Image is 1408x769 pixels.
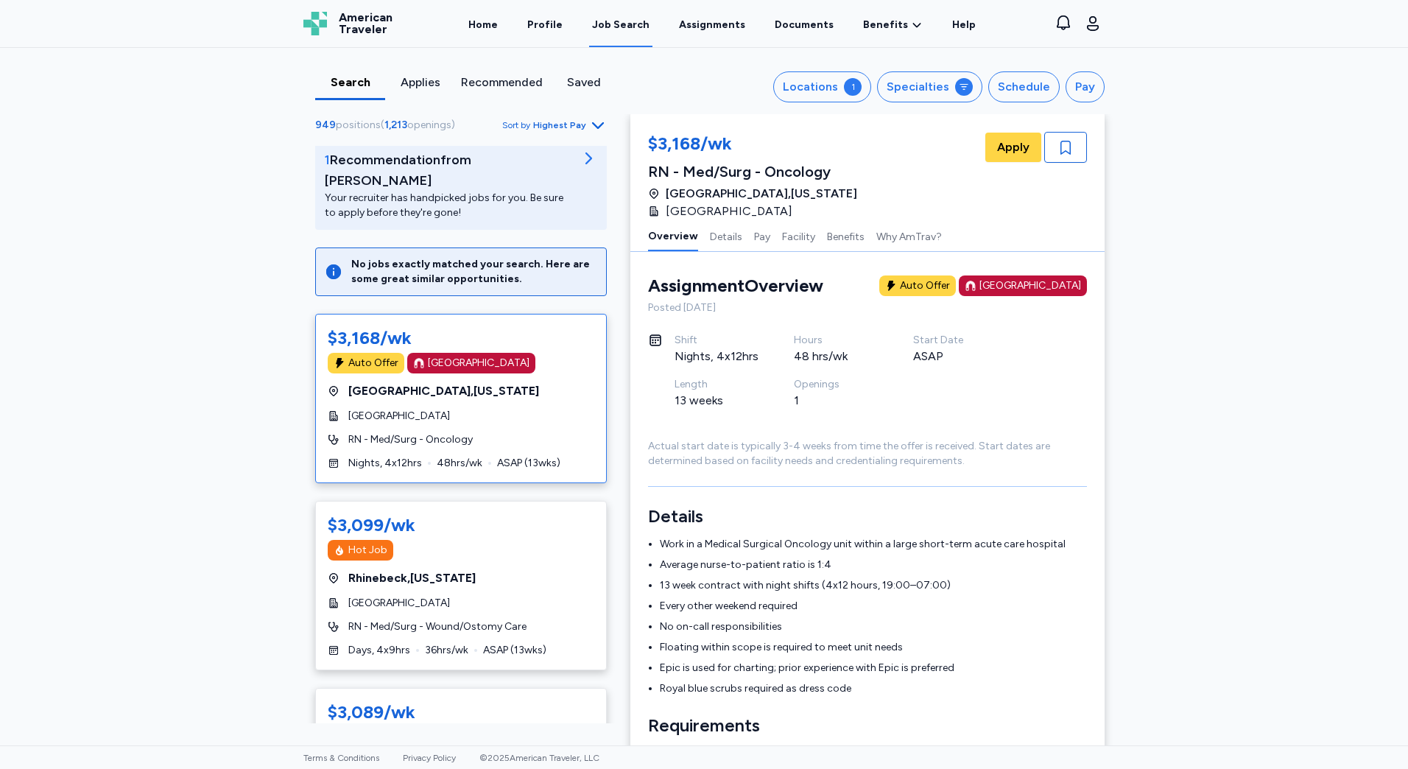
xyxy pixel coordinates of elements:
[592,18,650,32] div: Job Search
[794,392,878,410] div: 1
[325,150,574,191] div: Recommendation from [PERSON_NAME]
[461,74,543,91] div: Recommended
[502,119,530,131] span: Sort by
[303,12,327,35] img: Logo
[1066,71,1105,102] button: Pay
[666,203,792,220] span: [GEOGRAPHIC_DATA]
[660,599,1087,614] li: Every other weekend required
[339,12,393,35] span: American Traveler
[660,619,1087,634] li: No on-call responsibilities
[428,356,529,371] div: [GEOGRAPHIC_DATA]
[328,700,415,724] div: $3,089/wk
[773,71,871,102] button: Locations1
[348,456,422,471] span: Nights, 4x12hrs
[660,558,1087,572] li: Average nurse-to-patient ratio is 1:4
[328,513,415,537] div: $3,099/wk
[675,377,758,392] div: Length
[351,257,597,287] div: No jobs exactly matched your search. Here are some great similar opportunities.
[483,643,546,658] span: ASAP ( 13 wks)
[794,333,878,348] div: Hours
[391,74,449,91] div: Applies
[675,392,758,410] div: 13 weeks
[348,409,450,424] span: [GEOGRAPHIC_DATA]
[348,619,527,634] span: RN - Med/Surg - Wound/Ostomy Care
[648,220,698,251] button: Overview
[348,382,539,400] span: [GEOGRAPHIC_DATA] , [US_STATE]
[648,132,857,158] div: $3,168/wk
[533,119,586,131] span: Highest Pay
[648,301,1087,315] div: Posted [DATE]
[407,119,451,131] span: openings
[782,220,815,251] button: Facility
[315,119,336,131] span: 949
[913,348,997,365] div: ASAP
[648,274,823,298] div: Assignment Overview
[315,118,461,133] div: ( )
[425,643,468,658] span: 36 hrs/wk
[887,78,949,96] div: Specialties
[348,432,473,447] span: RN - Med/Surg - Oncology
[348,543,387,558] div: Hot Job
[710,220,742,251] button: Details
[648,161,857,182] div: RN - Med/Surg - Oncology
[648,714,1087,737] h3: Requirements
[900,278,950,293] div: Auto Offer
[660,640,1087,655] li: Floating within scope is required to meet unit needs
[794,348,878,365] div: 48 hrs/wk
[497,456,560,471] span: ASAP ( 13 wks)
[479,753,599,763] span: © 2025 American Traveler, LLC
[988,71,1060,102] button: Schedule
[325,191,574,220] div: Your recruiter has handpicked jobs for you. Be sure to apply before they're gone!
[348,569,476,587] span: Rhinebeck , [US_STATE]
[384,119,407,131] span: 1,213
[348,643,410,658] span: Days, 4x9hrs
[660,578,1087,593] li: 13 week contract with night shifts (4x12 hours, 19:00–07:00)
[675,333,758,348] div: Shift
[863,18,923,32] a: Benefits
[754,220,770,251] button: Pay
[502,116,607,134] button: Sort byHighest Pay
[794,377,878,392] div: Openings
[913,333,997,348] div: Start Date
[979,278,1081,293] div: [GEOGRAPHIC_DATA]
[403,753,456,763] a: Privacy Policy
[877,71,982,102] button: Specialties
[675,348,758,365] div: Nights, 4x12hrs
[303,753,379,763] a: Terms & Conditions
[321,74,379,91] div: Search
[997,138,1029,156] span: Apply
[876,220,942,251] button: Why AmTrav?
[555,74,613,91] div: Saved
[348,356,398,371] div: Auto Offer
[660,661,1087,675] li: Epic is used for charting; prior experience with Epic is preferred
[589,1,652,47] a: Job Search
[863,18,908,32] span: Benefits
[827,220,865,251] button: Benefits
[648,505,1087,528] h3: Details
[1075,78,1095,96] div: Pay
[985,133,1041,162] button: Apply
[844,78,862,96] div: 1
[325,152,330,168] span: 1
[348,596,450,611] span: [GEOGRAPHIC_DATA]
[998,78,1050,96] div: Schedule
[783,78,838,96] div: Locations
[660,681,1087,696] li: Royal blue scrubs required as dress code
[336,119,381,131] span: positions
[666,185,857,203] span: [GEOGRAPHIC_DATA] , [US_STATE]
[328,326,412,350] div: $3,168/wk
[660,537,1087,552] li: Work in a Medical Surgical Oncology unit within a large short-term acute care hospital
[648,439,1087,468] div: Actual start date is typically 3-4 weeks from time the offer is received. Start dates are determi...
[437,456,482,471] span: 48 hrs/wk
